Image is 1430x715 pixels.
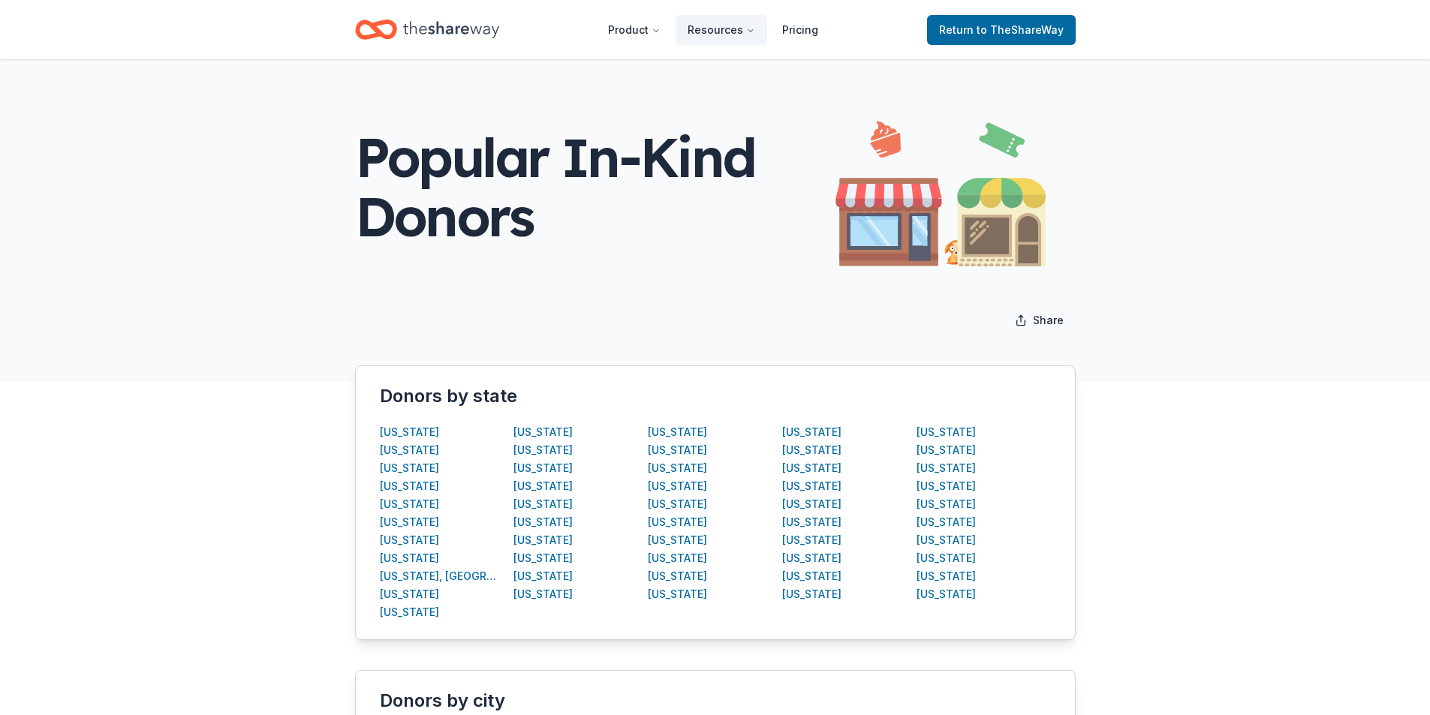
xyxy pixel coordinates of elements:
[782,531,841,549] button: [US_STATE]
[648,567,707,585] button: [US_STATE]
[513,495,573,513] div: [US_STATE]
[648,585,707,603] button: [US_STATE]
[917,531,976,549] button: [US_STATE]
[513,423,573,441] button: [US_STATE]
[676,15,767,45] button: Resources
[355,128,835,246] div: Popular In-Kind Donors
[648,495,707,513] button: [US_STATE]
[513,477,573,495] button: [US_STATE]
[513,513,573,531] button: [US_STATE]
[648,549,707,567] button: [US_STATE]
[648,441,707,459] button: [US_STATE]
[648,513,707,531] button: [US_STATE]
[380,477,439,495] button: [US_STATE]
[782,495,841,513] button: [US_STATE]
[355,12,499,47] a: Home
[380,567,501,585] button: [US_STATE], [GEOGRAPHIC_DATA]
[380,549,439,567] button: [US_STATE]
[917,423,976,441] button: [US_STATE]
[380,495,439,513] button: [US_STATE]
[917,585,976,603] button: [US_STATE]
[782,567,841,585] button: [US_STATE]
[782,477,841,495] button: [US_STATE]
[927,15,1076,45] a: Returnto TheShareWay
[596,15,673,45] button: Product
[835,107,1046,266] img: Illustration for popular page
[596,12,830,47] nav: Main
[782,441,841,459] button: [US_STATE]
[917,549,976,567] button: [US_STATE]
[770,15,830,45] a: Pricing
[648,423,707,441] button: [US_STATE]
[782,513,841,531] button: [US_STATE]
[917,513,976,531] button: [US_STATE]
[380,531,439,549] div: [US_STATE]
[513,585,573,603] button: [US_STATE]
[782,549,841,567] div: [US_STATE]
[977,23,1064,36] span: to TheShareWay
[782,585,841,603] button: [US_STATE]
[917,495,976,513] button: [US_STATE]
[917,477,976,495] button: [US_STATE]
[1003,305,1076,335] button: Share
[782,423,841,441] button: [US_STATE]
[648,459,707,477] button: [US_STATE]
[939,21,1064,39] span: Return
[513,459,573,477] button: [US_STATE]
[380,423,439,441] button: [US_STATE]
[513,549,573,567] button: [US_STATE]
[648,531,707,549] div: [US_STATE]
[380,585,439,603] button: [US_STATE]
[917,441,976,459] button: [US_STATE]
[513,531,573,549] button: [US_STATE]
[380,384,1051,408] div: Donors by state
[380,603,439,621] div: [US_STATE]
[380,689,1051,713] div: Donors by city
[380,513,439,531] button: [US_STATE]
[380,459,439,477] button: [US_STATE]
[513,441,573,459] button: [US_STATE]
[917,567,976,585] button: [US_STATE]
[513,567,573,585] button: [US_STATE]
[917,459,976,477] button: [US_STATE]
